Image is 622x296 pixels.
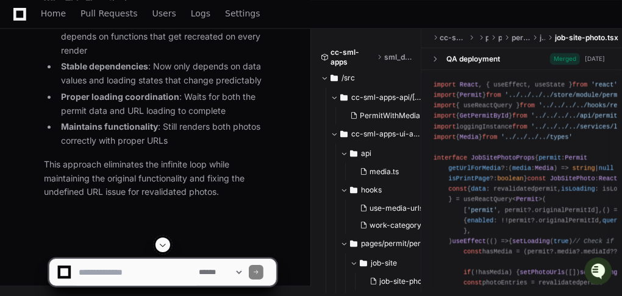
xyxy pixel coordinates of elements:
span: 'permit' [467,206,497,214]
span: cc-sml-apps-ui-admin/src [351,129,422,139]
span: import [434,102,456,109]
span: Merged [550,53,580,65]
button: media.ts [355,163,424,180]
button: Start new chat [207,94,222,109]
span: import [434,133,456,141]
span: JobSitePhoto [550,175,595,182]
div: Welcome [12,49,222,68]
li: : Waits for both the permit data and URL loading to complete [57,90,276,118]
div: QA deployment [447,54,501,64]
span: getUrlForMedia [448,164,501,172]
button: pages/permit/permit-summary [340,234,432,253]
span: import [434,112,456,119]
strong: Proper loading coordination [61,91,179,102]
span: media.ts [370,167,399,177]
button: api [340,144,432,163]
svg: Directory [350,236,357,251]
span: null [599,164,614,172]
span: Home [41,10,66,17]
span: string [573,164,595,172]
span: use-media-urls.tsx [370,203,435,213]
span: React [460,81,479,88]
span: React [599,175,618,182]
iframe: Open customer support [583,256,616,289]
button: hooks [340,180,432,200]
span: permit-summary [512,33,531,43]
strong: Maintains functionality [61,121,158,132]
li: : Now only depends on data values and loading states that change predictably [57,60,276,88]
span: media [512,164,531,172]
button: work-category-media-urls.tsx [355,217,434,234]
span: Media [460,133,479,141]
button: PermitWithMediaModel.cs [345,107,424,124]
span: permit [498,33,502,43]
span: from [520,102,535,109]
span: /src [341,73,355,83]
li: : Still renders both photos correctly with proper URLs [57,120,276,148]
span: from [512,123,527,130]
span: enabled [467,217,493,224]
span: from [482,133,498,141]
span: from [512,112,527,119]
span: isLoading [561,185,595,192]
span: const [448,185,467,192]
span: job-site [540,33,545,43]
svg: Directory [340,90,348,105]
span: Logs [191,10,210,17]
span: () => [602,206,621,214]
span: interface [434,154,467,161]
span: Settings [225,10,260,17]
p: This approach eliminates the infinite loop while maintaining the original functionality and fixin... [44,158,276,199]
span: PermitWithMediaModel.cs [360,111,451,121]
strong: Stable dependencies [61,61,148,71]
span: '../../../../api/permit' [531,112,621,119]
span: api [361,149,371,158]
span: import [434,81,456,88]
span: Pull Requests [80,10,137,17]
img: 1756235613930-3d25f9e4-fa56-45dd-b3ad-e072dfbd1548 [12,91,34,113]
span: Users [152,10,176,17]
svg: Directory [350,183,357,197]
button: cc-sml-apps-ui-admin/src [331,124,422,144]
span: cc-sml-apps-ui-admin [440,33,467,43]
li: : The useEffect no longer depends on functions that get recreated on every render [57,16,276,57]
span: from [486,91,501,99]
span: '../../../../types' [501,133,573,141]
div: We're available if you need us! [41,103,154,113]
span: sml_dev [384,52,412,62]
span: originalPermitId [535,206,595,214]
span: Permit [516,196,538,203]
a: Powered byPylon [86,127,148,137]
span: import [434,123,456,130]
div: [DATE] [585,54,605,63]
span: const [527,175,546,182]
span: ( ) => [509,164,569,172]
span: cc-sml-apps-api/[DOMAIN_NAME]/Models/Responses [351,93,422,102]
svg: Directory [350,146,357,161]
span: permit [538,154,561,161]
span: GetPermitById [460,112,509,119]
span: originalPermitId [538,217,599,224]
span: cc-sml-apps [331,48,374,67]
span: from [573,81,588,88]
span: 'react' [591,81,617,88]
span: data [471,185,486,192]
span: : [512,164,554,172]
button: use-media-urls.tsx [355,200,434,217]
img: PlayerZero [12,12,37,37]
span: boolean [497,175,523,182]
span: isPrintPage [448,175,490,182]
span: Permit [565,154,587,161]
span: Media [535,164,554,172]
span: Pylon [121,128,148,137]
span: work-category-media-urls.tsx [370,220,475,230]
span: Permit [460,91,482,99]
span: job-site-photo.tsx [555,33,618,43]
div: Start new chat [41,91,200,103]
svg: Directory [340,127,348,141]
span: import [434,91,456,99]
span: JobSitePhotoProps [471,154,535,161]
button: /src [321,68,412,88]
svg: Directory [331,71,338,85]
